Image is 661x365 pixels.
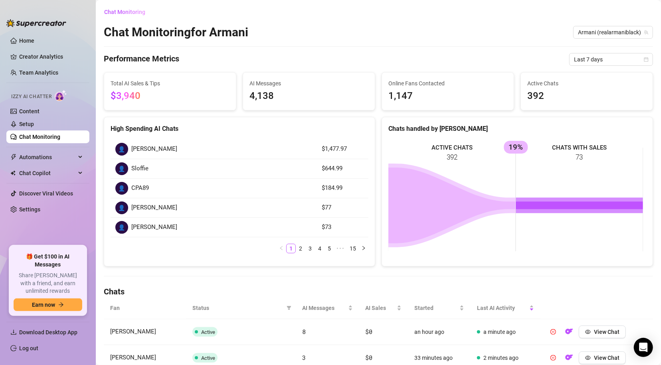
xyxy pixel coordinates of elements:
[408,297,471,319] th: Started
[644,57,649,62] span: calendar
[471,297,540,319] th: Last AI Activity
[359,297,408,319] th: AI Sales
[550,329,556,335] span: pause-circle
[10,329,17,335] span: download
[408,319,471,345] td: an hour ago
[32,302,55,308] span: Earn now
[287,244,295,253] a: 1
[550,355,556,361] span: pause-circle
[594,329,619,335] span: View Chat
[10,154,17,160] span: thunderbolt
[14,272,82,295] span: Share [PERSON_NAME] with a friend, and earn unlimited rewards
[563,356,576,363] a: OF
[115,143,128,156] div: 👤
[527,89,646,104] span: 392
[19,69,58,76] a: Team Analytics
[19,329,77,335] span: Download Desktop App
[322,144,364,154] article: $1,477.97
[325,244,334,253] a: 5
[579,326,626,338] button: View Chat
[414,304,458,312] span: Started
[322,223,364,232] article: $73
[111,90,141,101] span: $3,940
[303,304,346,312] span: AI Messages
[361,246,366,251] span: right
[279,246,284,251] span: left
[296,244,305,253] a: 2
[104,286,653,297] h4: Chats
[315,244,324,253] a: 4
[19,345,38,351] a: Log out
[565,353,573,361] img: OF
[359,244,368,253] button: right
[287,306,291,310] span: filter
[104,297,186,319] th: Fan
[11,93,51,101] span: Izzy AI Chatter
[14,298,82,311] button: Earn nowarrow-right
[563,351,576,364] button: OF
[286,244,296,253] li: 1
[366,353,372,361] span: $0
[192,304,283,312] span: Status
[594,355,619,361] span: View Chat
[277,244,286,253] button: left
[303,353,306,361] span: 3
[334,244,347,253] span: •••
[201,329,215,335] span: Active
[366,328,372,335] span: $0
[305,244,315,253] li: 3
[115,221,128,234] div: 👤
[19,37,34,44] a: Home
[483,329,516,335] span: a minute ago
[565,328,573,335] img: OF
[55,90,67,101] img: AI Chatter
[104,53,179,66] h4: Performance Metrics
[131,183,149,193] span: CPA89
[388,124,646,134] div: Chats handled by [PERSON_NAME]
[634,338,653,357] div: Open Intercom Messenger
[104,25,248,40] h2: Chat Monitoring for Armani
[277,244,286,253] li: Previous Page
[19,121,34,127] a: Setup
[483,355,519,361] span: 2 minutes ago
[19,151,76,164] span: Automations
[110,328,156,335] span: [PERSON_NAME]
[115,201,128,214] div: 👤
[388,79,507,88] span: Online Fans Contacted
[19,206,40,213] a: Settings
[285,302,293,314] span: filter
[325,244,334,253] li: 5
[563,326,576,338] button: OF
[115,182,128,195] div: 👤
[19,167,76,180] span: Chat Copilot
[115,162,128,175] div: 👤
[563,330,576,337] a: OF
[477,304,528,312] span: Last AI Activity
[527,79,646,88] span: Active Chats
[585,329,591,335] span: eye
[10,170,16,176] img: Chat Copilot
[347,244,358,253] a: 15
[359,244,368,253] li: Next Page
[110,354,156,361] span: [PERSON_NAME]
[111,79,230,88] span: Total AI Sales & Tips
[296,297,359,319] th: AI Messages
[303,328,306,335] span: 8
[306,244,315,253] a: 3
[131,203,177,213] span: [PERSON_NAME]
[322,203,364,213] article: $77
[578,26,648,38] span: Armani (realarmaniblack)
[322,164,364,174] article: $644.99
[249,79,368,88] span: AI Messages
[585,355,591,361] span: eye
[322,183,364,193] article: $184.99
[366,304,396,312] span: AI Sales
[131,144,177,154] span: [PERSON_NAME]
[19,108,40,114] a: Content
[19,190,73,197] a: Discover Viral Videos
[19,134,60,140] a: Chat Monitoring
[201,355,215,361] span: Active
[131,164,148,174] span: Sloffie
